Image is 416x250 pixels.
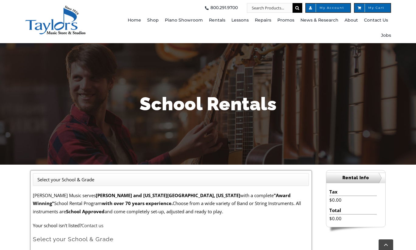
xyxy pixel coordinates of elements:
[329,206,376,214] li: Total
[128,13,141,28] a: Home
[277,13,294,28] a: Promos
[277,15,294,25] span: Promos
[381,31,391,40] span: Jobs
[147,15,159,25] span: Shop
[354,3,391,13] a: My Cart
[300,15,338,25] span: News & Research
[128,15,141,25] span: Home
[120,13,391,43] nav: Main Menu
[120,3,391,13] nav: Top Right
[209,15,225,25] span: Rentals
[33,235,309,243] h2: Select your School & Grade
[312,6,344,9] span: My Account
[96,192,240,198] strong: [PERSON_NAME] and [US_STATE][GEOGRAPHIC_DATA], [US_STATE]
[210,3,238,13] span: 800.291.9700
[329,196,376,204] li: $0.00
[255,15,271,25] span: Repairs
[345,15,358,25] span: About
[329,188,376,196] li: Tax
[81,222,103,228] a: Contact us
[203,3,238,13] a: 800.291.9700
[326,227,386,233] img: sidebar-footer.png
[300,13,338,28] a: News & Research
[25,5,86,11] a: taylors-music-store-west-chester
[364,13,388,28] a: Contact Us
[102,200,173,206] strong: with over 70 years experience.
[247,3,293,13] input: Search Products...
[66,208,105,214] strong: School Approved
[30,91,386,117] h1: School Rentals
[231,15,249,25] span: Lessons
[305,3,351,13] a: My Account
[231,13,249,28] a: Lessons
[165,15,203,25] span: Piano Showroom
[37,176,94,183] li: Select your School & Grade
[329,214,376,222] li: $0.00
[165,13,203,28] a: Piano Showroom
[326,173,385,183] h2: Rental Info
[381,28,391,43] a: Jobs
[33,221,309,229] p: Your school isn't listed?
[293,3,302,13] input: Search
[364,15,388,25] span: Contact Us
[345,13,358,28] a: About
[361,6,384,9] span: My Cart
[33,191,309,215] p: [PERSON_NAME] Music serves with a complete School Rental Program Choose from a wide variety of Ba...
[147,13,159,28] a: Shop
[255,13,271,28] a: Repairs
[209,13,225,28] a: Rentals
